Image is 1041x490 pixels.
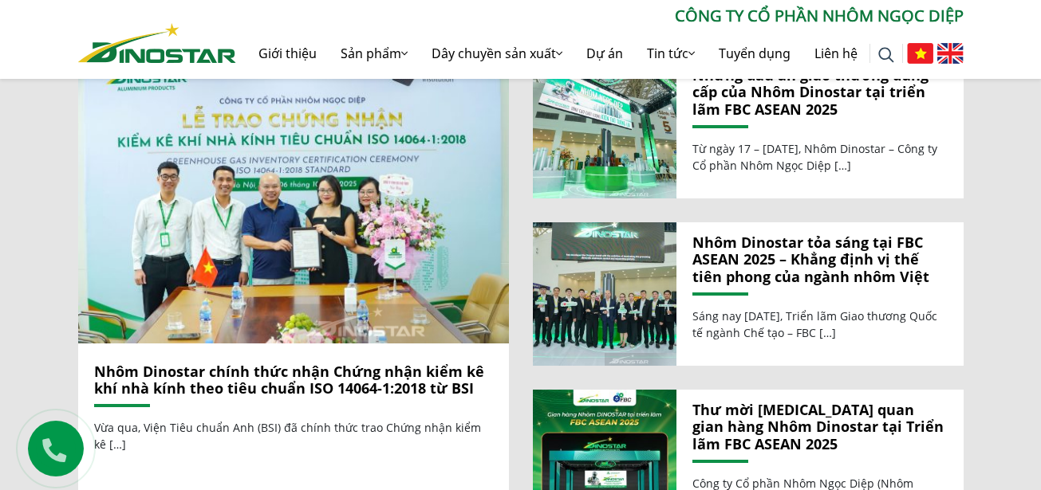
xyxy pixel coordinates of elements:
img: Nhôm Dinostar [78,23,236,63]
a: Dự án [574,28,635,79]
a: Liên hệ [802,28,869,79]
a: Những dấu ấn giao thương đẳng cấp của Nhôm Dinostar tại triển lãm FBC ASEAN 2025 [533,55,676,198]
p: Sáng nay [DATE], Triển lãm Giao thương Quốc tế ngành Chế tạo – FBC […] [692,308,948,341]
img: English [937,43,964,64]
a: Nhôm Dinostar chính thức nhận Chứng nhận kiểm kê khí nhà kính theo tiêu chuẩn ISO 14064-1:2018 từ... [94,362,484,398]
a: Dây chuyền sản xuất [420,28,574,79]
img: Những dấu ấn giao thương đẳng cấp của Nhôm Dinostar tại triển lãm FBC ASEAN 2025 [532,55,676,198]
a: Giới thiệu [246,28,329,79]
p: CÔNG TY CỔ PHẦN NHÔM NGỌC DIỆP [236,4,964,28]
a: Tin tức [635,28,707,79]
a: Nhôm Dinostar chính thức nhận Chứng nhận kiểm kê khí nhà kính theo tiêu chuẩn ISO 14064-1:2018 từ... [78,55,509,343]
p: Từ ngày 17 – [DATE], Nhôm Dinostar – Công ty Cổ phần Nhôm Ngọc Diệp […] [692,140,948,174]
a: Nhôm Dinostar [78,20,236,62]
a: Nhôm Dinostar tỏa sáng tại FBC ASEAN 2025 – Khẳng định vị thế tiên phong của ngành nhôm Việt [692,234,948,286]
p: Vừa qua, Viện Tiêu chuẩn Anh (BSI) đã chính thức trao Chứng nhận kiểm kê […] [94,419,493,453]
a: Thư mời [MEDICAL_DATA] quan gian hàng Nhôm Dinostar tại Triển lãm FBC ASEAN 2025 [692,402,948,453]
a: Tuyển dụng [707,28,802,79]
img: Nhôm Dinostar tỏa sáng tại FBC ASEAN 2025 – Khẳng định vị thế tiên phong của ngành nhôm Việt [532,222,676,366]
img: Nhôm Dinostar chính thức nhận Chứng nhận kiểm kê khí nhà kính theo tiêu chuẩn ISO 14064-1:2018 từ... [77,55,509,343]
img: search [878,47,894,63]
a: Nhôm Dinostar tỏa sáng tại FBC ASEAN 2025 – Khẳng định vị thế tiên phong của ngành nhôm Việt [533,222,676,366]
img: Tiếng Việt [907,43,933,64]
a: Những dấu ấn giao thương đẳng cấp của Nhôm Dinostar tại triển lãm FBC ASEAN 2025 [692,67,948,119]
a: Sản phẩm [329,28,420,79]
